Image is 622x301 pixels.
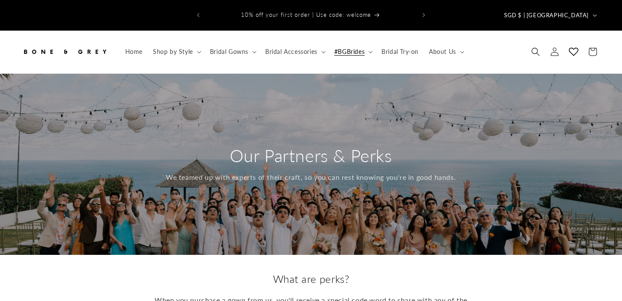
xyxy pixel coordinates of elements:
[120,43,148,61] a: Home
[19,39,111,65] a: Bone and Grey Bridal
[499,7,600,23] button: SGD $ | [GEOGRAPHIC_DATA]
[166,171,456,184] p: We teamed up with experts of their craft, so you can rest knowing you're in good hands.
[526,42,545,61] summary: Search
[424,43,468,61] summary: About Us
[210,48,248,56] span: Bridal Gowns
[143,272,479,285] h2: What are perks?
[125,48,143,56] span: Home
[260,43,329,61] summary: Bridal Accessories
[414,7,433,23] button: Next announcement
[166,144,456,167] h2: Our Partners & Perks
[504,11,589,20] span: SGD $ | [GEOGRAPHIC_DATA]
[376,43,424,61] a: Bridal Try-on
[329,43,376,61] summary: #BGBrides
[189,7,208,23] button: Previous announcement
[381,48,419,56] span: Bridal Try-on
[148,43,205,61] summary: Shop by Style
[22,42,108,61] img: Bone and Grey Bridal
[153,48,193,56] span: Shop by Style
[265,48,317,56] span: Bridal Accessories
[334,48,365,56] span: #BGBrides
[241,11,371,18] span: 10% off your first order | Use code: welcome
[205,43,260,61] summary: Bridal Gowns
[429,48,456,56] span: About Us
